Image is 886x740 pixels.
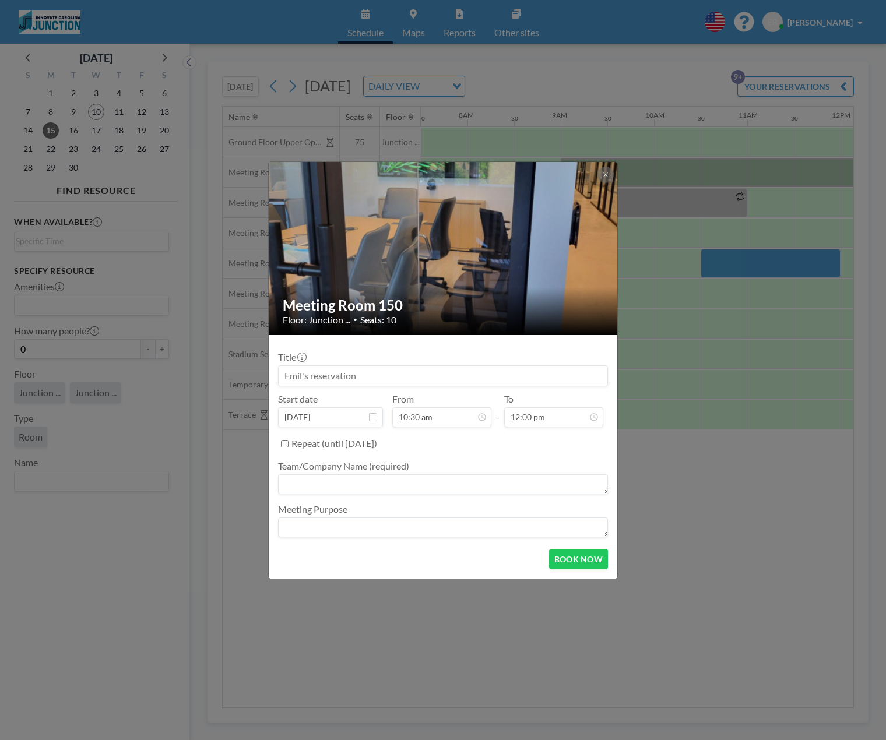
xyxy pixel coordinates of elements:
[549,549,608,569] button: BOOK NOW
[496,397,500,423] span: -
[269,161,618,336] img: 537.jpg
[291,438,377,449] label: Repeat (until [DATE])
[283,314,350,326] span: Floor: Junction ...
[279,366,607,386] input: Emil's reservation
[278,460,409,472] label: Team/Company Name (required)
[278,393,318,405] label: Start date
[392,393,414,405] label: From
[278,351,305,363] label: Title
[283,297,604,314] h2: Meeting Room 150
[353,315,357,324] span: •
[504,393,514,405] label: To
[278,503,347,515] label: Meeting Purpose
[360,314,396,326] span: Seats: 10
